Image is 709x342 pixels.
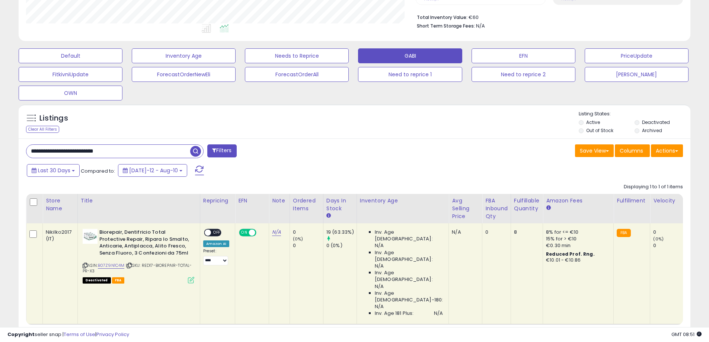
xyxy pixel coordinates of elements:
[642,119,670,125] label: Deactivated
[83,229,194,282] div: ASIN:
[485,197,508,220] div: FBA inbound Qty
[476,22,485,29] span: N/A
[671,331,702,338] span: 2025-09-10 08:51 GMT
[293,242,323,249] div: 0
[472,48,575,63] button: EFN
[293,197,320,212] div: Ordered Items
[360,197,445,205] div: Inventory Age
[417,14,467,20] b: Total Inventory Value:
[585,48,689,63] button: PriceUpdate
[19,86,122,100] button: OWN
[375,229,443,242] span: Inv. Age [DEMOGRAPHIC_DATA]:
[326,242,357,249] div: 0 (0%)
[203,249,229,265] div: Preset:
[238,197,266,205] div: EFN
[83,262,192,274] span: | SKU: RED17-BIOREPAIR-TOTAL-PR-X3
[485,229,505,236] div: 0
[546,242,608,249] div: €0.30 min
[375,290,443,303] span: Inv. Age [DEMOGRAPHIC_DATA]-180:
[546,251,595,257] b: Reduced Prof. Rng.
[240,230,249,236] span: ON
[375,249,443,263] span: Inv. Age [DEMOGRAPHIC_DATA]:
[375,310,414,317] span: Inv. Age 181 Plus:
[546,205,550,211] small: Amazon Fees.
[98,262,125,269] a: B07Z9N1C4M
[642,127,662,134] label: Archived
[434,310,443,317] span: N/A
[546,229,608,236] div: 8% for <= €10
[653,229,683,236] div: 0
[7,331,129,338] div: seller snap | |
[624,183,683,191] div: Displaying 1 to 1 of 1 items
[26,126,59,133] div: Clear All Filters
[375,303,384,310] span: N/A
[579,111,690,118] p: Listing States:
[358,67,462,82] button: Need to reprice 1
[653,242,683,249] div: 0
[99,229,190,258] b: Biorepair, Dentifricio Total Protective Repair, Ripara lo Smalto, Anticarie, Antiplacca, Alito Fr...
[203,197,232,205] div: Repricing
[514,229,537,236] div: 8
[417,12,677,21] li: €60
[96,331,129,338] a: Privacy Policy
[326,212,331,219] small: Days In Stock.
[293,229,323,236] div: 0
[203,240,229,247] div: Amazon AI
[64,331,95,338] a: Terms of Use
[39,113,68,124] h5: Listings
[375,283,384,290] span: N/A
[514,197,540,212] div: Fulfillable Quantity
[245,48,349,63] button: Needs to Reprice
[546,197,610,205] div: Amazon Fees
[472,67,575,82] button: Need to reprice 2
[546,236,608,242] div: 15% for > €10
[375,263,384,269] span: N/A
[375,242,384,249] span: N/A
[326,197,354,212] div: Days In Stock
[132,67,236,82] button: ForecastOrderNewEli
[83,229,98,244] img: 41HyNrTJprL._SL40_.jpg
[575,144,614,157] button: Save View
[358,48,462,63] button: GABI
[452,197,479,220] div: Avg Selling Price
[19,48,122,63] button: Default
[129,167,178,174] span: [DATE]-12 - Aug-10
[617,197,647,205] div: Fulfillment
[546,257,608,263] div: €10.01 - €10.86
[417,23,475,29] b: Short Term Storage Fees:
[653,197,680,205] div: Velocity
[255,230,267,236] span: OFF
[586,119,600,125] label: Active
[19,67,122,82] button: FitkivniUpdate
[38,167,70,174] span: Last 30 Days
[81,167,115,175] span: Compared to:
[46,197,74,212] div: Store Name
[653,236,664,242] small: (0%)
[118,164,187,177] button: [DATE]-12 - Aug-10
[651,144,683,157] button: Actions
[293,236,303,242] small: (0%)
[112,277,125,284] span: FBA
[211,230,223,236] span: OFF
[620,147,643,154] span: Columns
[585,67,689,82] button: [PERSON_NAME]
[615,144,650,157] button: Columns
[375,269,443,283] span: Inv. Age [DEMOGRAPHIC_DATA]:
[245,67,349,82] button: ForecastOrderAll
[132,48,236,63] button: Inventory Age
[207,144,236,157] button: Filters
[452,229,476,236] div: N/A
[617,229,630,237] small: FBA
[7,331,35,338] strong: Copyright
[272,197,287,205] div: Note
[326,229,357,236] div: 19 (63.33%)
[272,228,281,236] a: N/A
[46,229,72,242] div: Nikilko2017 (IT)
[27,164,80,177] button: Last 30 Days
[81,197,197,205] div: Title
[586,127,613,134] label: Out of Stock
[83,277,111,284] span: All listings that are unavailable for purchase on Amazon for any reason other than out-of-stock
